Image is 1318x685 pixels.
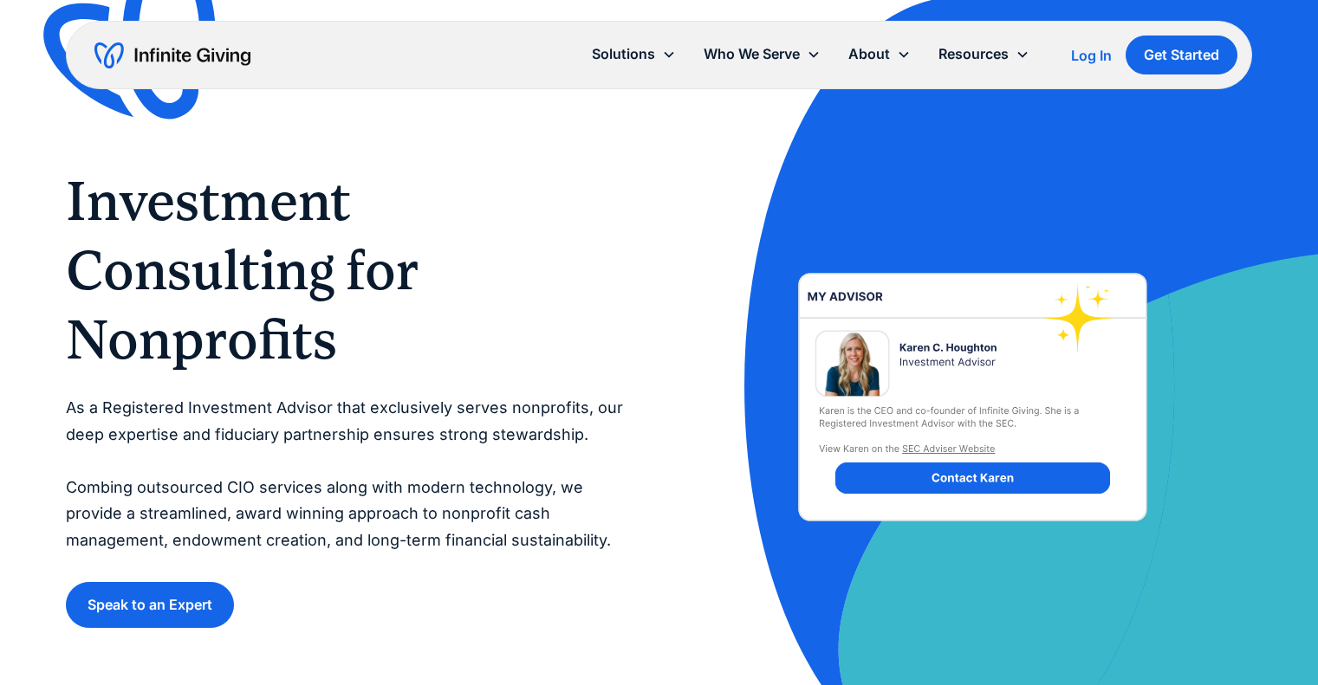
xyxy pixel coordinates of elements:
a: Speak to an Expert [66,582,234,628]
a: Get Started [1126,36,1237,74]
div: Resources [938,42,1009,66]
div: Who We Serve [704,42,800,66]
img: investment-advisor-nonprofit-financial [741,209,1204,585]
p: As a Registered Investment Advisor that exclusively serves nonprofits, our deep expertise and fid... [66,395,624,554]
div: About [848,42,890,66]
div: Solutions [592,42,655,66]
h1: Investment Consulting for Nonprofits [66,166,624,374]
div: Log In [1071,48,1112,62]
a: Log In [1071,45,1112,66]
